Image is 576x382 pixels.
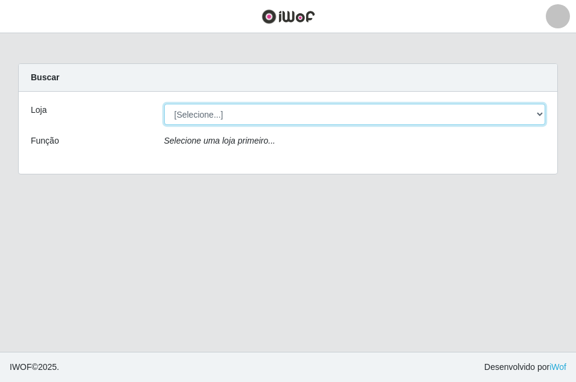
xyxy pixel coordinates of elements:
a: iWof [549,362,566,372]
img: CoreUI Logo [261,9,315,24]
label: Loja [31,104,46,116]
label: Função [31,135,59,147]
i: Selecione uma loja primeiro... [164,136,275,145]
span: © 2025 . [10,361,59,374]
span: Desenvolvido por [484,361,566,374]
span: IWOF [10,362,32,372]
strong: Buscar [31,72,59,82]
